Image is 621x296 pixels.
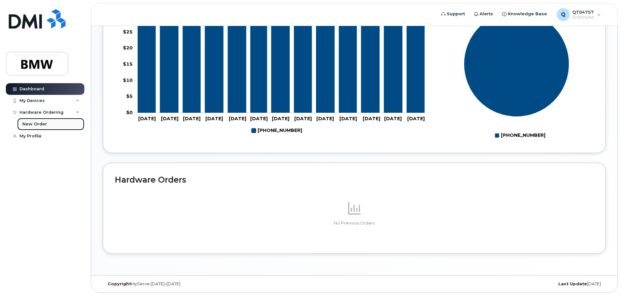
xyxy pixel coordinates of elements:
a: Support [437,7,469,20]
g: Legend [495,130,545,141]
span: Support [447,11,465,17]
span: Employee [572,15,594,20]
a: Alerts [469,7,498,20]
tspan: [DATE] [294,116,312,122]
h2: Hardware Orders [115,175,594,185]
tspan: [DATE] [316,116,334,122]
strong: Last Update [558,281,587,286]
tspan: [DATE] [250,116,268,122]
g: 864-999-1077 [251,125,302,136]
tspan: [DATE] [407,116,425,122]
g: Chart [464,11,569,141]
div: [DATE] [438,281,606,287]
p: No Previous Orders [115,220,594,226]
span: QT04757 [572,9,594,15]
tspan: [DATE] [229,116,246,122]
tspan: [DATE] [339,116,357,122]
tspan: $25 [123,29,133,34]
tspan: [DATE] [138,116,156,122]
tspan: [DATE] [384,116,402,122]
strong: Copyright [108,281,131,286]
span: Alerts [480,11,493,17]
g: 864-999-1077 [138,12,424,113]
tspan: [DATE] [183,116,201,122]
tspan: $20 [123,45,133,51]
iframe: Messenger Launcher [593,268,616,291]
tspan: [DATE] [272,116,289,122]
tspan: [DATE] [161,116,178,122]
tspan: [DATE] [363,116,380,122]
tspan: $15 [123,61,133,67]
g: Legend [251,125,302,136]
a: Knowledge Base [498,7,552,20]
tspan: [DATE] [205,116,223,122]
g: Series [464,11,569,117]
tspan: $0 [126,109,133,115]
span: Knowledge Base [508,11,547,17]
div: MyServe [DATE]–[DATE] [103,281,271,287]
tspan: $5 [126,93,133,99]
span: Q [561,11,566,19]
tspan: $10 [123,77,133,83]
div: QT04757 [552,8,605,21]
